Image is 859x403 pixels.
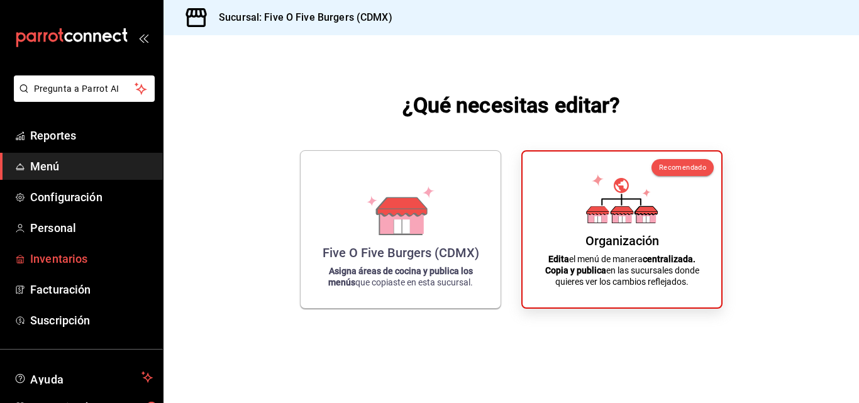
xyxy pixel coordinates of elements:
p: que copiaste en esta sucursal. [316,265,485,288]
span: Reportes [30,127,153,144]
strong: centralizada. [643,254,696,264]
strong: Asigna áreas de cocina y publica los menús [328,266,473,287]
span: Configuración [30,189,153,206]
span: Menú [30,158,153,175]
span: Recomendado [659,163,706,172]
span: Personal [30,219,153,236]
h1: ¿Qué necesitas editar? [402,90,621,120]
button: open_drawer_menu [138,33,148,43]
span: Suscripción [30,312,153,329]
div: Organización [585,233,659,248]
span: Pregunta a Parrot AI [34,82,135,96]
div: Five O Five Burgers (CDMX) [323,245,479,260]
button: Pregunta a Parrot AI [14,75,155,102]
strong: Edita [548,254,569,264]
span: Ayuda [30,370,136,385]
span: Inventarios [30,250,153,267]
span: Facturación [30,281,153,298]
strong: Copia y publica [545,265,606,275]
a: Pregunta a Parrot AI [9,91,155,104]
p: el menú de manera en las sucursales donde quieres ver los cambios reflejados. [538,253,706,287]
h3: Sucursal: Five O Five Burgers (CDMX) [209,10,392,25]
